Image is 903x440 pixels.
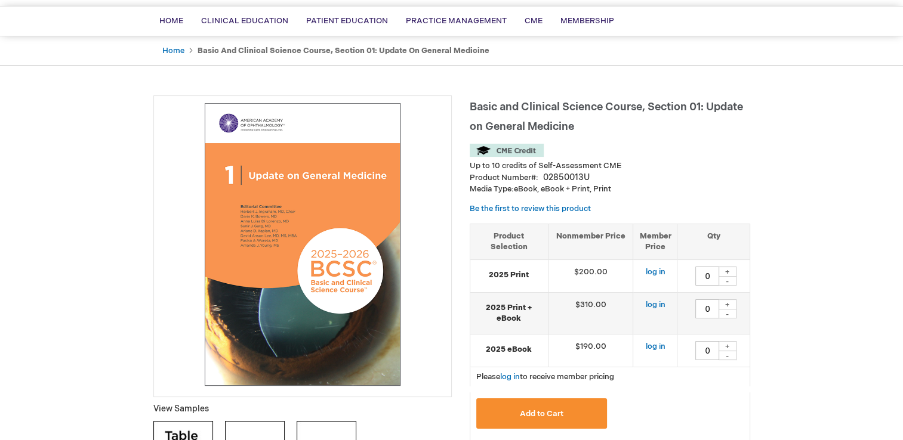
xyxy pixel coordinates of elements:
[677,224,750,259] th: Qty
[633,224,677,259] th: Member Price
[645,267,665,277] a: log in
[548,224,633,259] th: Nonmember Price
[406,16,507,26] span: Practice Management
[160,102,445,387] img: Basic and Clinical Science Course, Section 01: Update on General Medicine
[719,267,736,277] div: +
[500,372,520,382] a: log in
[525,16,543,26] span: CME
[201,16,288,26] span: Clinical Education
[719,299,736,309] div: +
[548,334,633,367] td: $190.00
[198,46,489,55] strong: Basic and Clinical Science Course, Section 01: Update on General Medicine
[548,259,633,292] td: $200.00
[470,204,591,213] a: Be the first to review this product
[695,267,719,286] input: Qty
[306,16,388,26] span: Patient Education
[560,16,614,26] span: Membership
[153,403,452,415] p: View Samples
[719,351,736,360] div: -
[719,309,736,318] div: -
[543,172,590,184] div: 02850013U
[162,46,184,55] a: Home
[645,342,665,351] a: log in
[470,224,548,259] th: Product Selection
[470,184,514,194] strong: Media Type:
[470,101,743,133] span: Basic and Clinical Science Course, Section 01: Update on General Medicine
[476,344,542,355] strong: 2025 eBook
[695,299,719,318] input: Qty
[476,302,542,324] strong: 2025 Print + eBook
[470,144,544,157] img: CME Credit
[159,16,183,26] span: Home
[476,398,608,429] button: Add to Cart
[645,300,665,309] a: log in
[470,173,538,182] strong: Product Number
[548,292,633,334] td: $310.00
[470,160,750,172] li: Up to 10 credits of Self-Assessment CME
[476,372,614,382] span: Please to receive member pricing
[470,184,750,195] p: eBook, eBook + Print, Print
[719,341,736,351] div: +
[695,341,719,360] input: Qty
[476,269,542,281] strong: 2025 Print
[520,409,563,419] span: Add to Cart
[719,276,736,286] div: -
